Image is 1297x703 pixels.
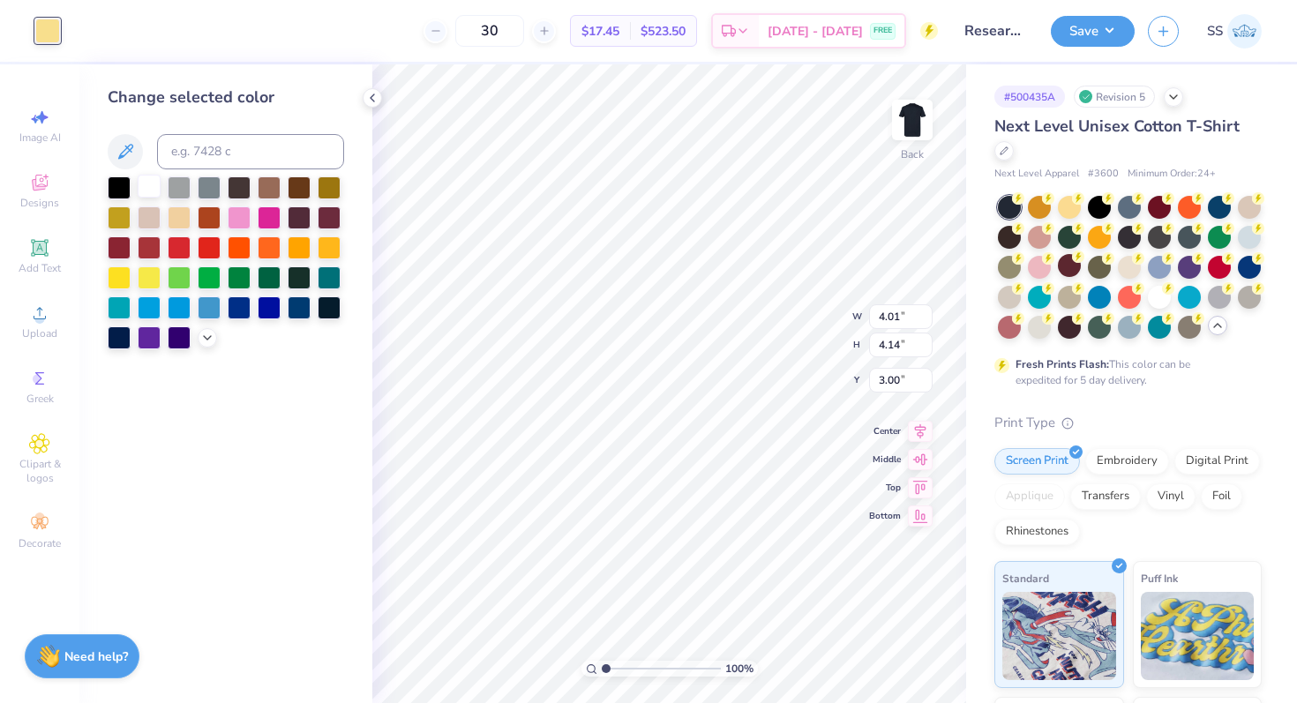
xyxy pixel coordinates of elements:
div: Revision 5 [1074,86,1155,108]
img: Saima Shariff [1227,14,1262,49]
span: Add Text [19,261,61,275]
div: Foil [1201,483,1242,510]
span: Standard [1002,569,1049,587]
span: 100 % [725,661,753,677]
img: Puff Ink [1141,592,1255,680]
span: Top [869,482,901,494]
img: Back [895,102,930,138]
input: e.g. 7428 c [157,134,344,169]
span: FREE [873,25,892,37]
span: Next Level Unisex Cotton T-Shirt [994,116,1240,137]
div: Transfers [1070,483,1141,510]
div: Embroidery [1085,448,1169,475]
span: Middle [869,453,901,466]
span: Image AI [19,131,61,145]
span: # 3600 [1088,167,1119,182]
div: # 500435A [994,86,1065,108]
strong: Need help? [64,648,128,665]
span: Minimum Order: 24 + [1128,167,1216,182]
span: Clipart & logos [9,457,71,485]
img: Standard [1002,592,1116,680]
button: Save [1051,16,1135,47]
div: Print Type [994,413,1262,433]
span: Greek [26,392,54,406]
div: Change selected color [108,86,344,109]
div: This color can be expedited for 5 day delivery. [1016,356,1233,388]
span: Bottom [869,510,901,522]
div: Applique [994,483,1065,510]
span: [DATE] - [DATE] [768,22,863,41]
div: Digital Print [1174,448,1260,475]
span: Decorate [19,536,61,550]
span: Designs [20,196,59,210]
div: Rhinestones [994,519,1080,545]
input: Untitled Design [951,13,1038,49]
div: Vinyl [1146,483,1196,510]
span: Next Level Apparel [994,167,1079,182]
strong: Fresh Prints Flash: [1016,357,1109,371]
a: SS [1207,14,1262,49]
span: Puff Ink [1141,569,1178,587]
div: Screen Print [994,448,1080,475]
span: $17.45 [581,22,619,41]
span: Center [869,425,901,438]
span: Upload [22,326,57,340]
div: Back [901,146,924,162]
span: $523.50 [641,22,686,41]
input: – – [455,15,524,47]
span: SS [1207,21,1223,41]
